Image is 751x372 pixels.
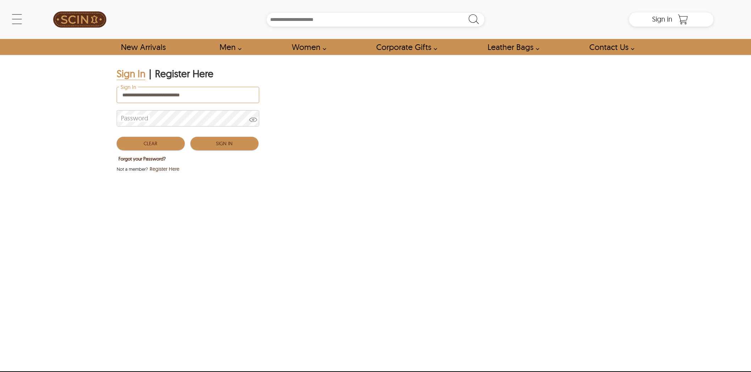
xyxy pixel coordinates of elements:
[113,39,173,55] a: Shop New Arrivals
[150,165,179,173] span: Register Here
[211,39,245,55] a: shop men's leather jackets
[368,39,441,55] a: Shop Leather Corporate Gifts
[581,39,638,55] a: contact-us
[284,39,330,55] a: Shop Women Leather Jackets
[113,175,205,191] iframe: Sign in with Google Button
[652,17,672,23] a: Sign in
[53,4,106,35] img: SCIN
[676,14,690,25] a: Shopping Cart
[38,4,122,35] a: SCIN
[117,165,148,173] span: Not a member?
[149,67,151,80] div: |
[117,137,185,150] button: Clear
[117,154,167,163] button: Forgot your Password?
[479,39,543,55] a: Shop Leather Bags
[117,67,145,80] div: Sign In
[155,67,213,80] div: Register Here
[652,15,672,23] span: Sign in
[190,137,258,150] button: Sign In
[707,328,751,361] iframe: chat widget
[205,176,290,190] iframe: fb:login_button Facebook Social Plugin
